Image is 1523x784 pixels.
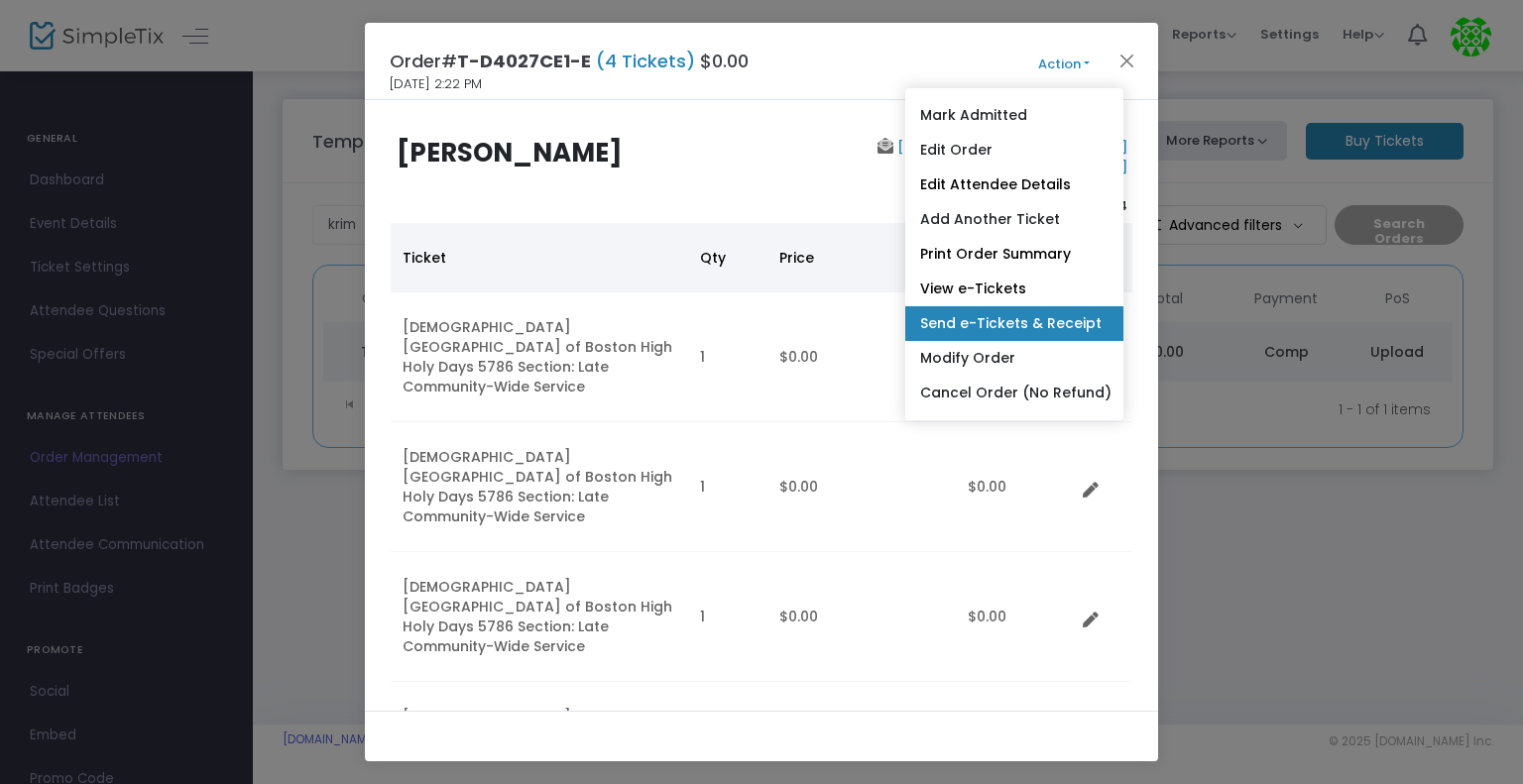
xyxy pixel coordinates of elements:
[905,341,1123,376] a: Modify Order
[391,422,688,552] td: [DEMOGRAPHIC_DATA] [GEOGRAPHIC_DATA] of Boston High Holy Days 5786 Section: Late Community-Wide S...
[1004,54,1123,75] button: Action
[767,552,956,682] td: $0.00
[956,552,1075,682] td: $0.00
[688,292,767,422] td: 1
[688,552,767,682] td: 1
[905,237,1123,272] a: Print Order Summary
[1114,48,1140,73] button: Close
[767,422,956,552] td: $0.00
[767,223,956,292] th: Price
[688,422,767,552] td: 1
[956,422,1075,552] td: $0.00
[688,223,767,292] th: Qty
[905,133,1123,168] a: Edit Order
[905,272,1123,306] a: View e-Tickets
[391,223,688,292] th: Ticket
[767,292,956,422] td: $0.00
[457,49,591,73] span: T-D4027CE1-E
[391,552,688,682] td: [DEMOGRAPHIC_DATA] [GEOGRAPHIC_DATA] of Boston High Holy Days 5786 Section: Late Community-Wide S...
[390,74,482,94] span: [DATE] 2:22 PM
[905,306,1123,341] a: Send e-Tickets & Receipt
[905,376,1123,410] a: Cancel Order (No Refund)
[390,48,749,74] h4: Order# $0.00
[905,168,1123,202] a: Edit Attendee Details
[905,98,1123,133] a: Mark Admitted
[591,49,700,73] span: (4 Tickets)
[905,202,1123,237] a: Add Another Ticket
[397,135,623,170] b: [PERSON_NAME]
[391,292,688,422] td: [DEMOGRAPHIC_DATA] [GEOGRAPHIC_DATA] of Boston High Holy Days 5786 Section: Late Community-Wide S...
